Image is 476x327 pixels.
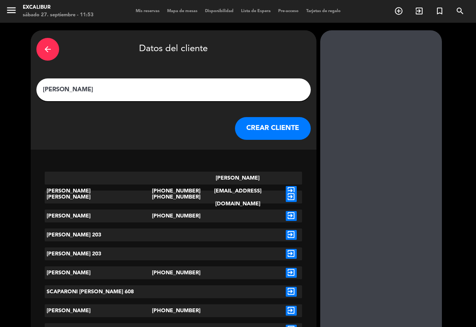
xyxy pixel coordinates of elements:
i: exit_to_app [286,268,297,278]
span: Pre-acceso [274,9,302,13]
div: [PHONE_NUMBER] [152,172,195,210]
i: turned_in_not [435,6,444,16]
i: exit_to_app [286,287,297,297]
i: exit_to_app [286,192,297,202]
div: [PERSON_NAME][EMAIL_ADDRESS][DOMAIN_NAME] [195,172,280,210]
span: Tarjetas de regalo [302,9,344,13]
div: [PHONE_NUMBER] [152,266,195,279]
i: exit_to_app [286,249,297,259]
span: Mapa de mesas [163,9,201,13]
div: [PERSON_NAME] [45,304,152,317]
div: [PERSON_NAME] 203 [45,228,152,241]
i: exit_to_app [286,186,297,196]
div: sábado 27. septiembre - 11:53 [23,11,94,19]
div: Excalibur [23,4,94,11]
i: exit_to_app [415,6,424,16]
i: exit_to_app [286,230,297,240]
div: [PHONE_NUMBER] [152,191,195,203]
div: Datos del cliente [36,36,311,63]
span: Lista de Espera [237,9,274,13]
input: Escriba nombre, correo electrónico o número de teléfono... [42,84,305,95]
i: exit_to_app [286,306,297,316]
i: menu [6,5,17,16]
div: [PERSON_NAME] [45,210,152,222]
i: arrow_back [43,45,52,54]
i: search [456,6,465,16]
button: menu [6,5,17,19]
div: [PHONE_NUMBER] [152,304,195,317]
div: [PERSON_NAME] [45,172,152,210]
div: [PERSON_NAME] [45,266,152,279]
div: [PHONE_NUMBER] [152,210,195,222]
div: SCAPARONI [PERSON_NAME] 608 [45,285,152,298]
button: CREAR CLIENTE [235,117,311,140]
i: exit_to_app [286,211,297,221]
i: add_circle_outline [394,6,403,16]
div: [PERSON_NAME] 203 [45,247,152,260]
div: [PERSON_NAME] [45,191,152,203]
span: Disponibilidad [201,9,237,13]
span: Mis reservas [132,9,163,13]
